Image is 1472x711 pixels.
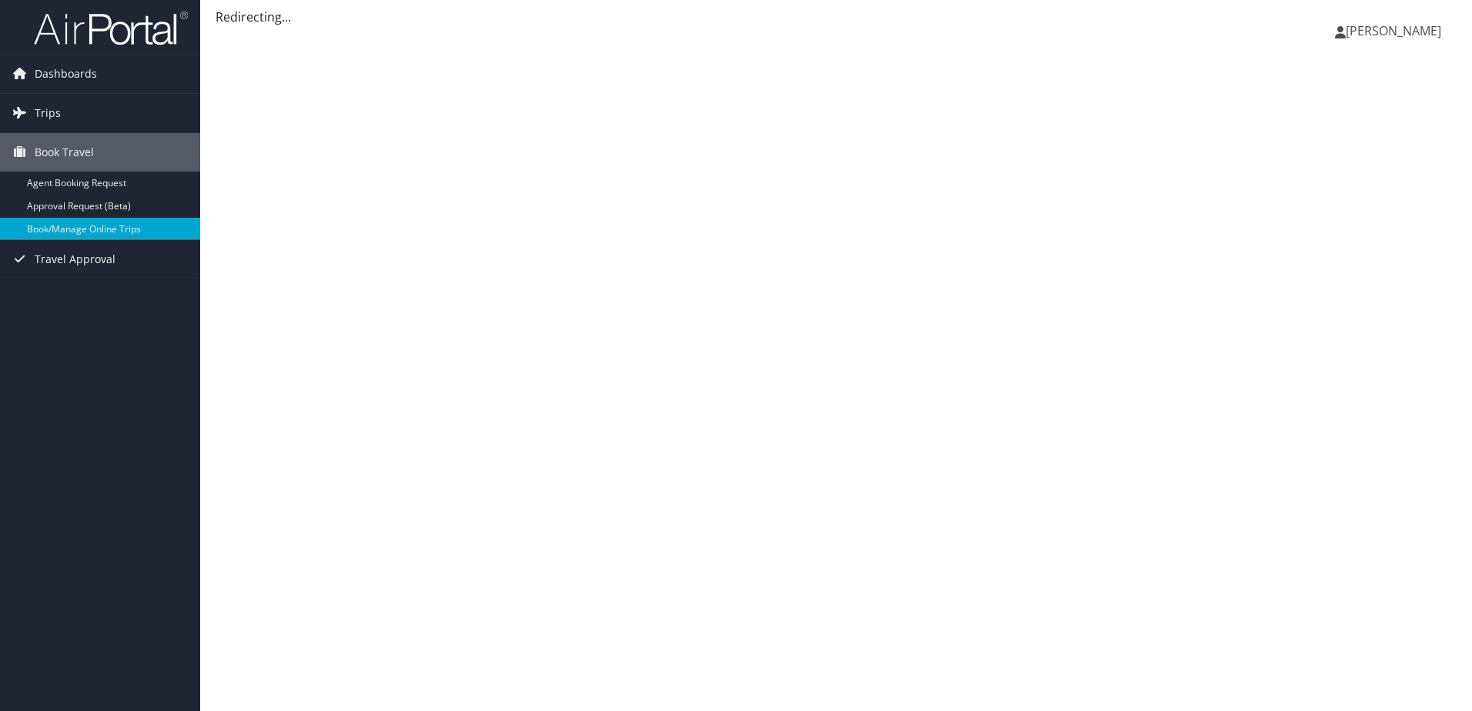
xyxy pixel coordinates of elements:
[35,55,97,93] span: Dashboards
[35,133,94,172] span: Book Travel
[1346,22,1441,39] span: [PERSON_NAME]
[1335,8,1457,54] a: [PERSON_NAME]
[35,94,61,132] span: Trips
[216,8,1457,26] div: Redirecting...
[35,240,115,279] span: Travel Approval
[34,10,188,46] img: airportal-logo.png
